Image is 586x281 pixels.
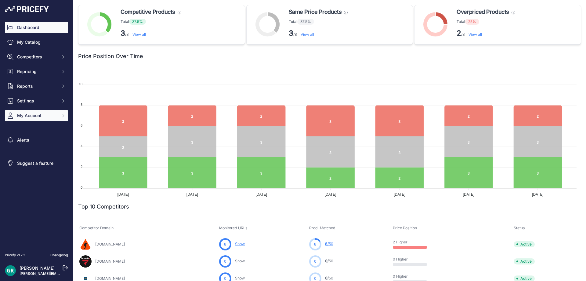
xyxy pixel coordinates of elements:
h2: Top 10 Competitors [78,202,129,211]
button: Reports [5,81,68,92]
p: /8 [289,28,348,38]
h2: Price Position Over Time [78,52,143,61]
p: Total [121,19,181,25]
span: Prod. Matched [309,226,335,230]
tspan: [DATE] [463,192,475,197]
p: 0 Higher [393,257,432,262]
span: Settings [17,98,57,104]
span: 37.5% [297,19,314,25]
span: 8 [314,242,316,247]
div: Pricefy v1.7.2 [5,253,25,258]
span: Status [514,226,525,230]
a: 0/50 [325,259,333,263]
p: /8 [457,28,515,38]
a: [PERSON_NAME][EMAIL_ADDRESS][DOMAIN_NAME] [20,271,114,276]
img: Pricefy Logo [5,6,49,12]
a: [DOMAIN_NAME] [95,259,125,264]
a: Dashboard [5,22,68,33]
tspan: 2 [81,165,82,168]
a: [DOMAIN_NAME] [95,242,125,246]
tspan: 8 [81,103,82,106]
span: 0 [325,259,327,263]
p: Total [289,19,348,25]
tspan: [DATE] [117,192,129,197]
span: Reports [17,83,57,89]
a: View all [468,32,482,37]
span: 37.5% [129,19,146,25]
a: [DOMAIN_NAME] [95,276,125,281]
tspan: [DATE] [394,192,405,197]
a: 0/50 [325,276,333,280]
span: Competitors [17,54,57,60]
span: 0 [325,276,327,280]
span: 0 [314,259,317,264]
a: My Catalog [5,37,68,48]
button: Settings [5,95,68,106]
span: Same Price Products [289,8,342,16]
span: 0 [224,259,226,264]
p: /8 [121,28,181,38]
strong: 3 [121,29,125,38]
span: Active [514,258,535,264]
tspan: [DATE] [186,192,198,197]
button: Repricing [5,66,68,77]
span: Active [514,241,535,247]
tspan: 6 [81,124,82,127]
span: 8 [224,242,226,247]
a: 8/50 [325,242,333,246]
a: 2 Higher [393,240,407,244]
span: Price Position [393,226,417,230]
strong: 2 [457,29,461,38]
a: Show [235,276,245,280]
button: Competitors [5,51,68,62]
a: Changelog [50,253,68,257]
span: Overpriced Products [457,8,509,16]
a: Show [235,259,245,263]
button: My Account [5,110,68,121]
tspan: 0 [81,186,82,189]
tspan: [DATE] [532,192,544,197]
nav: Sidebar [5,22,68,245]
p: 0 Higher [393,274,432,279]
a: Alerts [5,135,68,146]
span: Monitored URLs [219,226,248,230]
span: Competitor Domain [79,226,114,230]
a: Suggest a feature [5,158,68,169]
a: [PERSON_NAME] [20,265,55,271]
span: Repricing [17,68,57,75]
a: Show [235,242,245,246]
a: View all [132,32,146,37]
tspan: [DATE] [325,192,336,197]
strong: 3 [289,29,293,38]
tspan: 10 [79,82,82,86]
span: 25% [465,19,479,25]
tspan: 4 [81,144,82,148]
tspan: [DATE] [255,192,267,197]
span: My Account [17,113,57,119]
span: 8 [325,242,327,246]
p: Total [457,19,515,25]
a: View all [301,32,314,37]
span: Competitive Products [121,8,175,16]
